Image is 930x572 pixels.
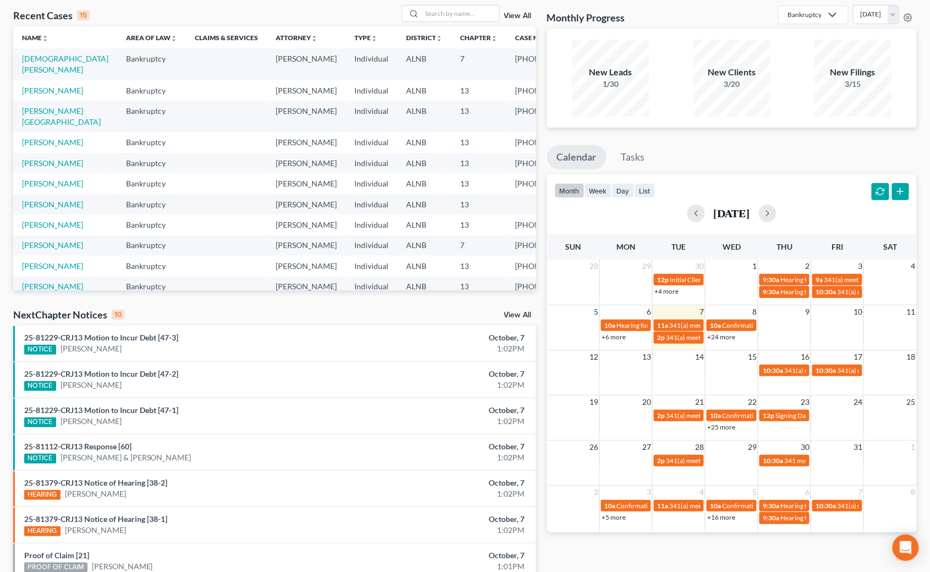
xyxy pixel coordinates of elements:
[267,153,346,173] td: [PERSON_NAME]
[365,514,525,525] div: October, 7
[346,277,397,297] td: Individual
[267,48,346,80] td: [PERSON_NAME]
[710,502,721,510] span: 10a
[267,277,346,297] td: [PERSON_NAME]
[65,488,126,499] a: [PERSON_NAME]
[784,457,883,465] span: 341 meeting for [PERSON_NAME]
[593,305,599,318] span: 5
[117,173,186,194] td: Bankruptcy
[267,80,346,101] td: [PERSON_NAME]
[814,79,891,90] div: 3/15
[804,305,811,318] span: 9
[22,86,83,95] a: [PERSON_NAME]
[634,183,655,198] button: list
[515,34,550,42] a: Case Nounfold_more
[451,194,506,215] td: 13
[588,350,599,364] span: 12
[707,423,735,431] a: +25 more
[365,441,525,452] div: October, 7
[657,321,668,329] span: 11a
[24,381,56,391] div: NOTICE
[657,502,668,510] span: 11a
[61,380,122,391] a: [PERSON_NAME]
[776,242,792,251] span: Thu
[365,550,525,561] div: October, 7
[723,242,741,251] span: Wed
[804,260,811,273] span: 2
[747,395,758,409] span: 22
[267,256,346,276] td: [PERSON_NAME]
[763,514,779,522] span: 9:30a
[666,411,772,420] span: 341(a) meeting for [PERSON_NAME]
[276,34,318,42] a: Attorneyunfold_more
[710,411,721,420] span: 10a
[354,34,378,42] a: Typeunfold_more
[816,276,823,284] span: 9a
[126,34,177,42] a: Area of Lawunfold_more
[604,502,615,510] span: 10a
[824,276,930,284] span: 341(a) meeting for [PERSON_NAME]
[346,256,397,276] td: Individual
[22,240,83,250] a: [PERSON_NAME]
[504,12,532,20] a: View All
[506,101,592,132] td: [PHONE_NUMBER]
[24,417,56,427] div: NOTICE
[814,66,891,79] div: New Filings
[117,194,186,215] td: Bankruptcy
[763,411,774,420] span: 12p
[346,235,397,256] td: Individual
[666,457,772,465] span: 341(a) meeting for [PERSON_NAME]
[117,277,186,297] td: Bankruptcy
[451,101,506,132] td: 13
[780,288,866,296] span: Hearing for [PERSON_NAME]
[611,145,655,169] a: Tasks
[657,411,665,420] span: 2p
[666,333,772,342] span: 341(a) meeting for [PERSON_NAME]
[672,242,686,251] span: Tue
[451,256,506,276] td: 13
[707,513,735,521] a: +16 more
[61,452,192,463] a: [PERSON_NAME] & [PERSON_NAME]
[397,80,451,101] td: ALNB
[547,145,606,169] a: Calendar
[763,502,779,510] span: 9:30a
[763,366,783,375] span: 10:30a
[722,502,905,510] span: Confirmation hearing for [PERSON_NAME] & [PERSON_NAME]
[831,242,843,251] span: Fri
[117,256,186,276] td: Bankruptcy
[816,288,836,296] span: 10:30a
[42,35,48,42] i: unfold_more
[910,260,917,273] span: 4
[311,35,318,42] i: unfold_more
[906,395,917,409] span: 25
[186,26,267,48] th: Claims & Services
[506,256,592,276] td: [PHONE_NUMBER]
[698,486,705,499] span: 4
[22,158,83,168] a: [PERSON_NAME]
[365,561,525,572] div: 1:01PM
[612,183,634,198] button: day
[669,321,775,329] span: 341(a) meeting for [PERSON_NAME]
[22,137,83,147] a: [PERSON_NAME]
[365,525,525,536] div: 1:02PM
[436,35,442,42] i: unfold_more
[451,48,506,80] td: 7
[491,35,497,42] i: unfold_more
[346,133,397,153] td: Individual
[397,235,451,256] td: ALNB
[24,405,178,415] a: 25-81229-CRJ13 Motion to Incur Debt [47-1]
[24,442,132,451] a: 25-81112-CRJ13 Response [60]
[397,133,451,153] td: ALNB
[657,457,665,465] span: 2p
[747,441,758,454] span: 29
[893,535,919,561] div: Open Intercom Messenger
[857,486,863,499] span: 7
[117,101,186,132] td: Bankruptcy
[61,416,122,427] a: [PERSON_NAME]
[588,260,599,273] span: 28
[397,215,451,235] td: ALNB
[24,333,178,342] a: 25-81229-CRJ13 Motion to Incur Debt [47-3]
[24,490,61,500] div: HEARING
[883,242,897,251] span: Sat
[365,488,525,499] div: 1:02PM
